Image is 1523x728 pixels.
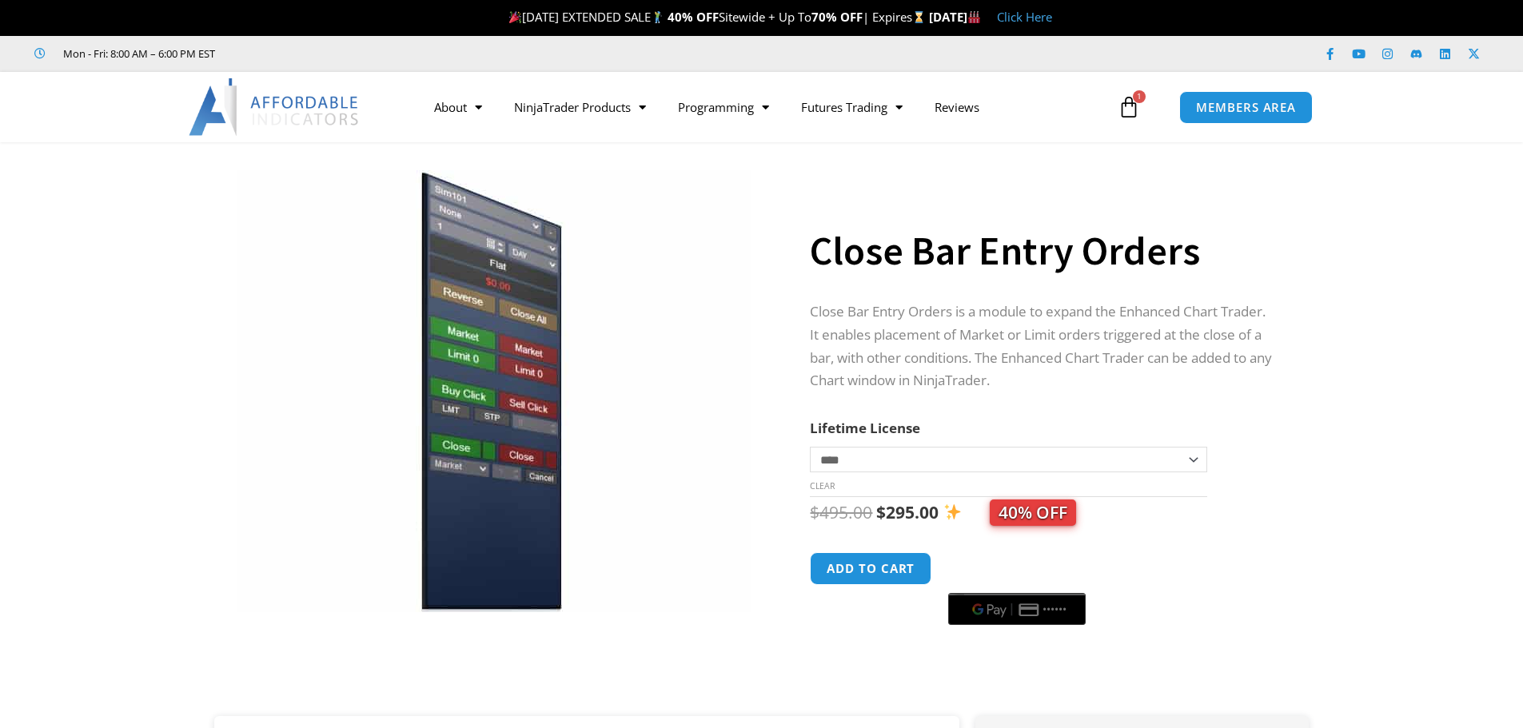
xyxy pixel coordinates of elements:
a: NinjaTrader Products [498,89,662,125]
strong: 40% OFF [668,9,719,25]
bdi: 495.00 [810,501,872,523]
text: •••••• [1043,604,1067,615]
strong: 70% OFF [811,9,863,25]
bdi: 295.00 [876,501,939,523]
strong: [DATE] [929,9,981,25]
a: Programming [662,89,785,125]
span: 1 [1133,90,1146,103]
a: About [418,89,498,125]
span: Mon - Fri: 8:00 AM – 6:00 PM EST [59,44,215,63]
a: Reviews [919,89,995,125]
h1: Close Bar Entry Orders [810,223,1277,279]
nav: Menu [418,89,1114,125]
img: LogoAI | Affordable Indicators – NinjaTrader [189,78,361,136]
iframe: Customer reviews powered by Trustpilot [237,46,477,62]
img: 🏭 [968,11,980,23]
a: 1 [1094,84,1164,130]
button: Add to cart [810,552,931,585]
span: [DATE] EXTENDED SALE Sitewide + Up To | Expires [505,9,929,25]
img: 🏌️‍♂️ [652,11,664,23]
a: Futures Trading [785,89,919,125]
span: $ [810,501,819,523]
p: Close Bar Entry Orders is a module to expand the Enhanced Chart Trader. It enables placement of M... [810,300,1277,393]
a: MEMBERS AREA [1179,91,1313,124]
img: ⌛ [913,11,925,23]
span: MEMBERS AREA [1196,101,1296,113]
span: 40% OFF [990,499,1076,526]
button: Buy with GPay [948,593,1086,625]
a: Clear options [810,480,835,491]
iframe: Secure express checkout frame [945,550,1089,588]
label: Lifetime License [810,419,920,437]
img: 🎉 [509,11,521,23]
img: ✨ [944,503,961,520]
span: $ [876,501,886,523]
img: CloseBarOrders | Affordable Indicators – NinjaTrader [237,170,751,612]
a: Click Here [997,9,1052,25]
